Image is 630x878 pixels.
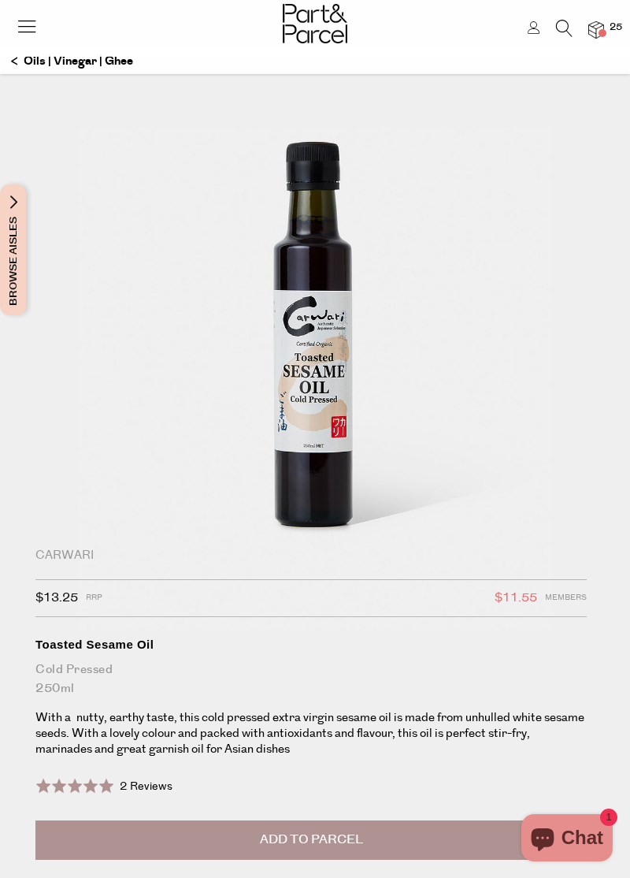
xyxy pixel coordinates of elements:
[35,710,587,757] p: With a nutty, earthy taste, this cold pressed extra virgin sesame oil is made from unhulled white...
[35,820,587,860] button: Add to Parcel
[35,588,78,608] span: $13.25
[120,779,172,794] span: 2 Reviews
[283,4,347,43] img: Part&Parcel
[495,588,537,608] span: $11.55
[606,20,626,35] span: 25
[35,548,587,564] div: Carwari
[517,814,617,865] inbox-online-store-chat: Shopify online store chat
[545,588,587,608] span: Members
[35,660,587,698] div: Cold Pressed 250ml
[5,184,22,315] span: Browse Aisles
[588,21,604,38] a: 25
[35,637,587,653] div: Toasted Sesame Oil
[260,831,363,849] span: Add to Parcel
[11,48,133,75] a: Oils | Vinegar | Ghee
[79,73,551,631] img: Toasted Sesame Oil
[86,588,102,608] span: RRP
